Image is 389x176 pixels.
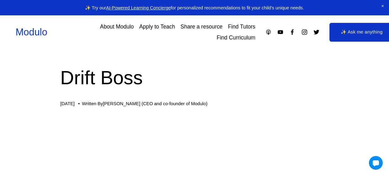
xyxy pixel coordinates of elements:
[139,21,175,32] a: Apply to Teach
[82,101,208,106] div: Written By
[217,32,255,43] a: Find Curriculum
[60,101,75,106] span: [DATE]
[265,29,272,35] a: Apple Podcasts
[100,21,134,32] a: About Modulo
[313,29,320,35] a: Twitter
[106,5,171,10] a: AI-Powered Learning Concierge
[301,29,308,35] a: Instagram
[16,27,47,38] a: Modulo
[103,101,208,106] a: [PERSON_NAME] (CEO and co-founder of Modulo)
[181,21,223,32] a: Share a resource
[289,29,296,35] a: Facebook
[277,29,284,35] a: YouTube
[60,65,329,91] h1: Drift Boss
[228,21,255,32] a: Find Tutors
